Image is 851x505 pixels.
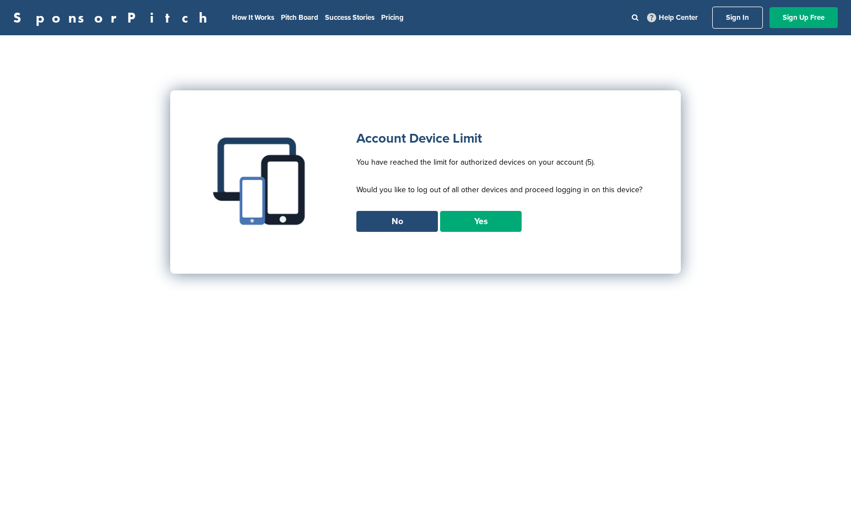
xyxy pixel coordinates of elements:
[281,13,318,22] a: Pitch Board
[209,129,313,234] img: Multiple devices
[13,10,214,25] a: SponsorPitch
[712,7,763,29] a: Sign In
[356,211,438,232] a: No
[645,11,700,24] a: Help Center
[325,13,375,22] a: Success Stories
[356,155,642,211] p: You have reached the limit for authorized devices on your account (5). Would you like to log out ...
[232,13,274,22] a: How It Works
[356,129,642,149] h1: Account Device Limit
[381,13,404,22] a: Pricing
[440,211,522,232] a: Yes
[769,7,838,28] a: Sign Up Free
